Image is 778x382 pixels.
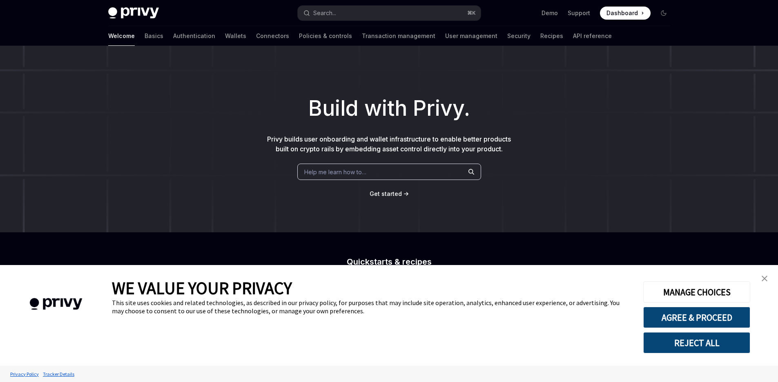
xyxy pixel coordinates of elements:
[173,26,215,46] a: Authentication
[657,7,670,20] button: Toggle dark mode
[370,190,402,197] span: Get started
[540,26,563,46] a: Recipes
[643,307,750,328] button: AGREE & PROCEED
[313,8,336,18] div: Search...
[643,332,750,353] button: REJECT ALL
[225,26,246,46] a: Wallets
[267,135,511,153] span: Privy builds user onboarding and wallet infrastructure to enable better products built on crypto ...
[467,10,476,16] span: ⌘ K
[13,92,765,124] h1: Build with Privy.
[108,26,135,46] a: Welcome
[606,9,638,17] span: Dashboard
[8,367,41,381] a: Privacy Policy
[445,26,497,46] a: User management
[245,258,533,266] h2: Quickstarts & recipes
[299,26,352,46] a: Policies & controls
[762,276,767,281] img: close banner
[507,26,531,46] a: Security
[298,6,481,20] button: Search...⌘K
[542,9,558,17] a: Demo
[304,168,366,176] span: Help me learn how to…
[145,26,163,46] a: Basics
[108,7,159,19] img: dark logo
[600,7,651,20] a: Dashboard
[112,277,292,299] span: WE VALUE YOUR PRIVACY
[362,26,435,46] a: Transaction management
[256,26,289,46] a: Connectors
[41,367,76,381] a: Tracker Details
[756,270,773,287] a: close banner
[643,281,750,303] button: MANAGE CHOICES
[370,190,402,198] a: Get started
[12,286,100,322] img: company logo
[112,299,631,315] div: This site uses cookies and related technologies, as described in our privacy policy, for purposes...
[568,9,590,17] a: Support
[573,26,612,46] a: API reference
